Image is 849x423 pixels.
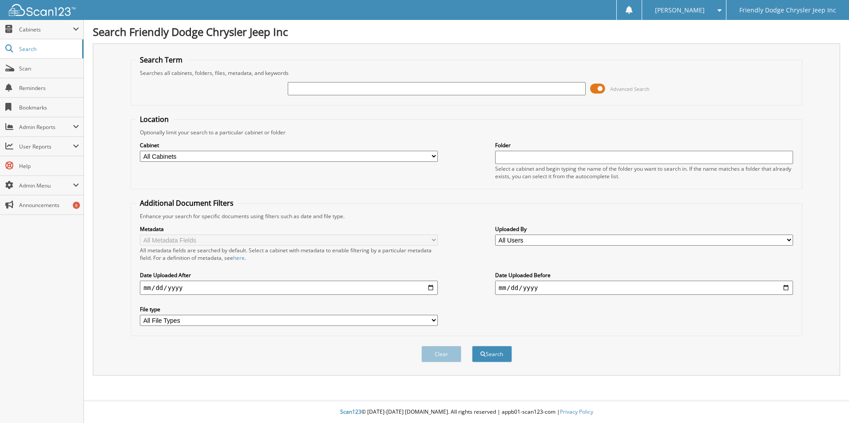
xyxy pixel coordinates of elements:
[140,141,438,149] label: Cabinet
[19,123,73,131] span: Admin Reports
[73,202,80,209] div: 8
[340,408,361,415] span: Scan123
[739,8,836,13] span: Friendly Dodge Chrysler Jeep Inc
[495,165,793,180] div: Select a cabinet and begin typing the name of the folder you want to search in. If the name match...
[140,305,438,313] label: File type
[19,65,79,72] span: Scan
[421,346,461,362] button: Clear
[610,86,650,92] span: Advanced Search
[495,141,793,149] label: Folder
[135,114,173,124] legend: Location
[135,129,797,136] div: Optionally limit your search to a particular cabinet or folder
[655,8,705,13] span: [PERSON_NAME]
[19,182,73,189] span: Admin Menu
[472,346,512,362] button: Search
[140,271,438,279] label: Date Uploaded After
[560,408,593,415] a: Privacy Policy
[140,225,438,233] label: Metadata
[140,247,438,262] div: All metadata fields are searched by default. Select a cabinet with metadata to enable filtering b...
[19,162,79,170] span: Help
[495,225,793,233] label: Uploaded By
[495,281,793,295] input: end
[19,45,78,53] span: Search
[19,201,79,209] span: Announcements
[135,55,187,65] legend: Search Term
[135,212,797,220] div: Enhance your search for specific documents using filters such as date and file type.
[135,198,238,208] legend: Additional Document Filters
[19,84,79,92] span: Reminders
[19,26,73,33] span: Cabinets
[19,104,79,111] span: Bookmarks
[233,254,245,262] a: here
[495,271,793,279] label: Date Uploaded Before
[140,281,438,295] input: start
[84,401,849,423] div: © [DATE]-[DATE] [DOMAIN_NAME]. All rights reserved | appb01-scan123-com |
[93,24,840,39] h1: Search Friendly Dodge Chrysler Jeep Inc
[9,4,75,16] img: scan123-logo-white.svg
[19,143,73,150] span: User Reports
[135,69,797,77] div: Searches all cabinets, folders, files, metadata, and keywords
